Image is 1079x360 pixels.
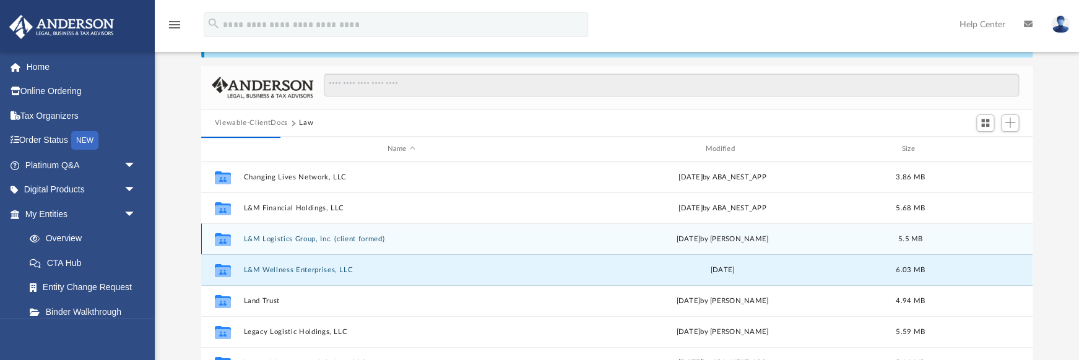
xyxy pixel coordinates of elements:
i: search [207,17,220,30]
button: Changing Lives Network, LLC [243,173,559,181]
a: Binder Walkthrough [17,299,155,324]
div: id [206,144,237,155]
a: Entity Change Request [17,275,155,300]
div: [DATE] [565,265,880,276]
button: Law [299,118,313,129]
a: Digital Productsarrow_drop_down [9,178,155,202]
span: 3.86 MB [896,174,925,181]
button: L&M Financial Holdings, LLC [243,204,559,212]
div: Modified [564,144,880,155]
img: User Pic [1051,15,1070,33]
a: My Entitiesarrow_drop_down [9,202,155,226]
a: menu [167,24,182,32]
span: 5.68 MB [896,205,925,212]
span: arrow_drop_down [124,202,149,227]
div: [DATE] by ABA_NEST_APP [565,172,880,183]
a: Overview [17,226,155,251]
span: arrow_drop_down [124,153,149,178]
div: [DATE] by [PERSON_NAME] [565,234,880,245]
button: L&M Logistics Group, Inc. (client formed) [243,235,559,243]
img: Anderson Advisors Platinum Portal [6,15,118,39]
div: [DATE] by ABA_NEST_APP [565,203,880,214]
a: Tax Organizers [9,103,155,128]
div: NEW [71,131,98,150]
button: Viewable-ClientDocs [215,118,288,129]
button: Land Trust [243,297,559,305]
a: Home [9,54,155,79]
input: Search files and folders [324,74,1019,97]
div: [DATE] by [PERSON_NAME] [565,327,880,338]
div: Name [243,144,558,155]
a: Order StatusNEW [9,128,155,153]
div: id [940,144,1027,155]
button: L&M Wellness Enterprises, LLC [243,266,559,274]
span: arrow_drop_down [124,178,149,203]
a: Platinum Q&Aarrow_drop_down [9,153,155,178]
div: [DATE] by [PERSON_NAME] [565,296,880,307]
button: Legacy Logistic Holdings, LLC [243,328,559,336]
span: 6.03 MB [896,267,925,273]
a: CTA Hub [17,251,155,275]
span: 4.94 MB [896,298,925,304]
button: Switch to Grid View [976,114,995,132]
a: Online Ordering [9,79,155,104]
i: menu [167,17,182,32]
span: 5.59 MB [896,328,925,335]
div: Size [885,144,935,155]
span: 5.5 MB [898,236,922,242]
button: Add [1001,114,1020,132]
